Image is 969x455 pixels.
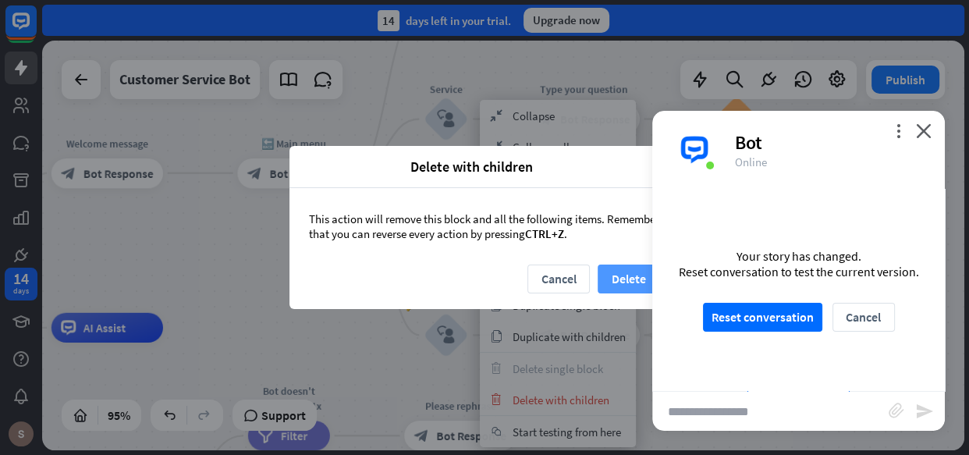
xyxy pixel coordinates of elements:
[915,402,934,421] i: send
[891,123,906,138] i: more_vert
[12,6,59,53] button: Open LiveChat chat widget
[735,130,926,155] div: Bot
[703,303,822,332] button: Reset conversation
[889,403,904,418] i: block_attachment
[301,158,642,176] span: Delete with children
[525,226,564,241] span: CTRL+Z
[598,265,660,293] button: Delete
[916,123,932,138] i: close
[832,303,895,332] button: Cancel
[289,188,680,265] div: This action will remove this block and all the following items. Remember that you can reverse eve...
[679,264,919,279] div: Reset conversation to test the current version.
[679,248,919,264] div: Your story has changed.
[527,265,590,293] button: Cancel
[735,155,926,169] div: Online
